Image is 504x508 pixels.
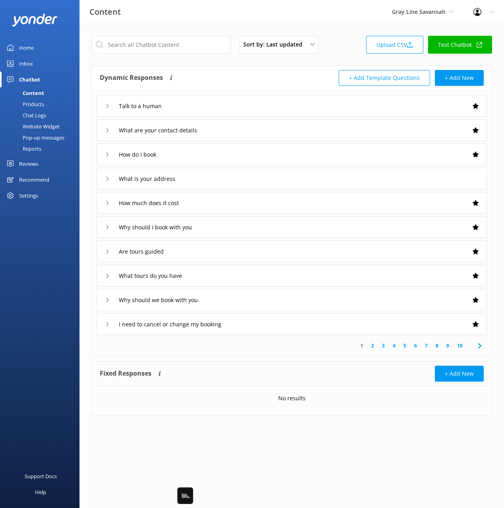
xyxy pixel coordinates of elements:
div: Help [35,484,46,500]
div: Content [5,87,44,99]
p: No results [278,394,306,403]
h4: Dynamic Responses [100,70,163,86]
a: 8 [432,342,442,349]
input: Search all Chatbot Content [91,36,231,54]
a: 4 [389,342,399,349]
div: Reviews [19,156,38,172]
a: Website Widget [5,121,79,132]
button: + Add New [435,366,484,382]
div: Support Docs [25,468,57,484]
a: 9 [442,342,453,349]
img: yonder-white-logo.png [12,14,58,27]
a: Pop-up messages [5,132,79,143]
button: + Add New [435,70,484,86]
a: 6 [410,342,421,349]
div: Chat Logs [5,110,46,121]
a: Products [5,99,79,110]
span: Sort by: Last updated [243,40,307,49]
div: Pop-up messages [5,132,64,143]
button: + Add Template Questions [339,70,430,86]
div: Inbox [19,56,33,72]
h4: Fixed Responses [100,366,151,382]
a: 10 [453,342,467,349]
div: Website Widget [5,121,60,132]
div: Products [5,99,44,110]
a: 1 [357,342,367,349]
h3: Content [89,6,121,18]
a: Reports [5,143,79,154]
div: Recommend [19,172,49,188]
a: Chat Logs [5,110,79,121]
a: 2 [367,342,378,349]
a: Test Chatbot [428,36,492,54]
a: 7 [421,342,432,349]
div: Home [19,40,34,56]
a: 3 [378,342,389,349]
a: 5 [399,342,410,349]
div: Settings [19,188,38,204]
span: Gray Line Savannah [392,8,446,16]
div: Reports [5,143,41,154]
div: Chatbot [19,72,40,87]
a: Content [5,87,79,99]
a: Upload CSV [366,36,423,54]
